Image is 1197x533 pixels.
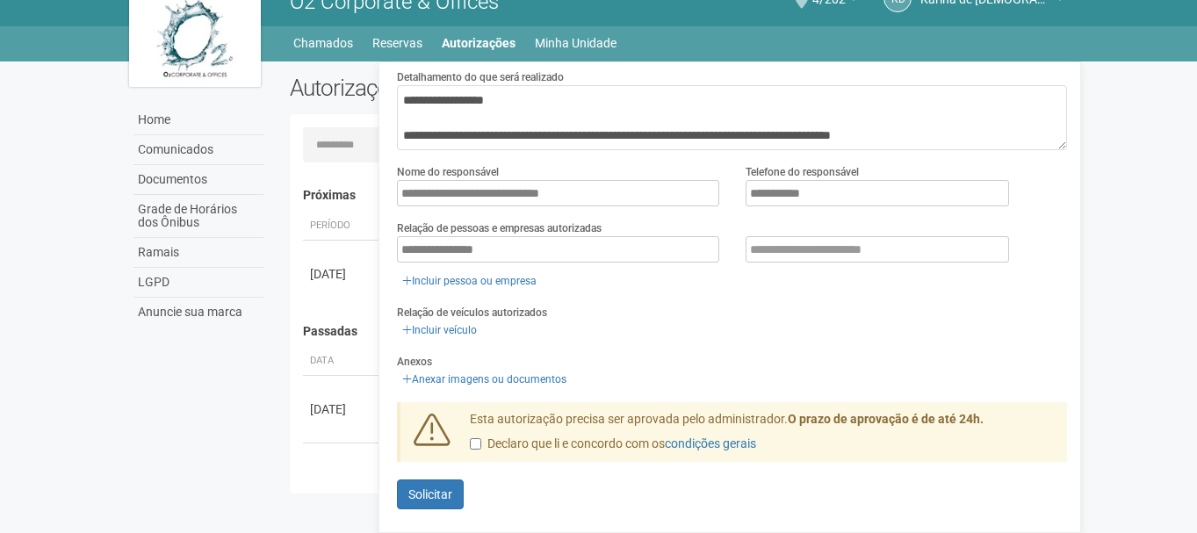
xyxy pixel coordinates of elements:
a: Reservas [372,31,422,55]
label: Relação de pessoas e empresas autorizadas [397,220,602,236]
a: LGPD [133,268,263,298]
a: Incluir pessoa ou empresa [397,271,542,291]
div: Esta autorização precisa ser aprovada pelo administrador. [457,411,1068,462]
label: Detalhamento do que será realizado [397,69,564,85]
input: Declaro que li e concordo com oscondições gerais [470,438,481,450]
h2: Autorizações [290,75,666,101]
label: Nome do responsável [397,164,499,180]
strong: O prazo de aprovação é de até 24h. [788,412,984,426]
div: [DATE] [310,265,375,283]
th: Data [303,347,382,376]
label: Declaro que li e concordo com os [470,436,756,453]
a: Incluir veículo [397,321,482,340]
button: Solicitar [397,479,464,509]
label: Telefone do responsável [746,164,859,180]
a: Anexar imagens ou documentos [397,370,572,389]
a: Home [133,105,263,135]
a: Ramais [133,238,263,268]
label: Relação de veículos autorizados [397,305,547,321]
a: Grade de Horários dos Ônibus [133,195,263,238]
a: Minha Unidade [535,31,617,55]
a: Comunicados [133,135,263,165]
a: Chamados [293,31,353,55]
label: Anexos [397,354,432,370]
a: condições gerais [665,436,756,450]
div: [DATE] [310,400,375,418]
span: Solicitar [408,487,452,501]
th: Período [303,212,382,241]
h4: Próximas [303,189,1056,202]
h4: Passadas [303,325,1056,338]
a: Anuncie sua marca [133,298,263,327]
a: Autorizações [442,31,516,55]
a: Documentos [133,165,263,195]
